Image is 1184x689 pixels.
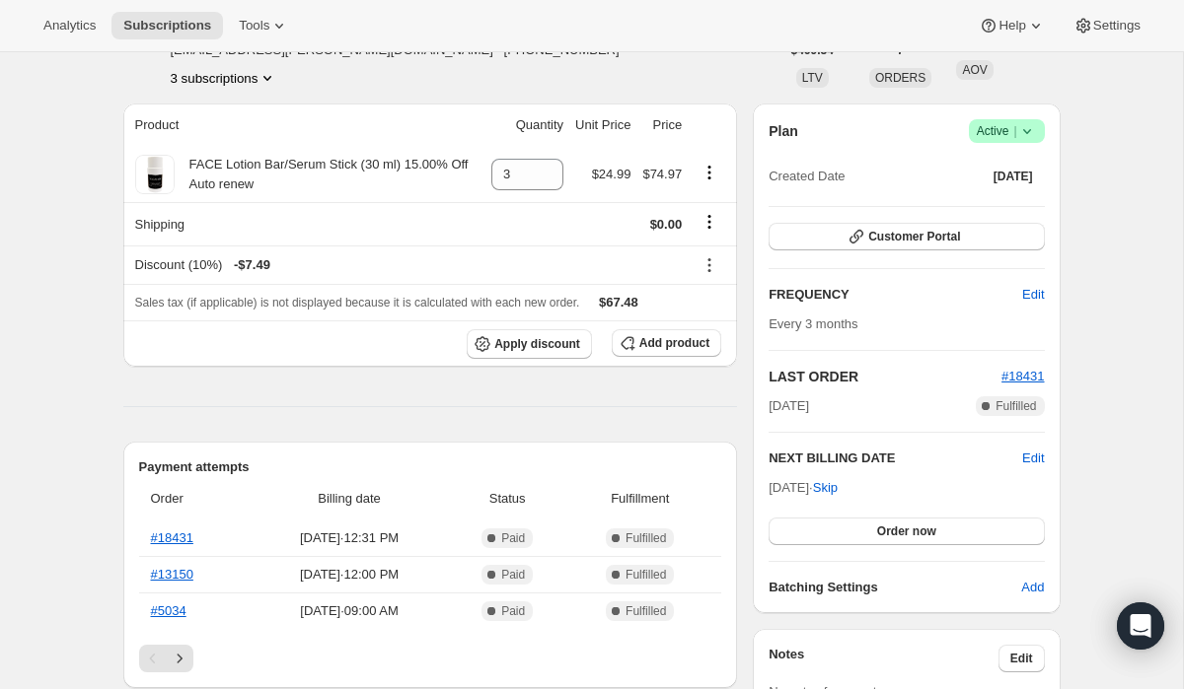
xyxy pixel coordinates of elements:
span: [DATE] [769,396,809,416]
button: Settings [1062,12,1152,39]
h2: FREQUENCY [769,285,1022,305]
img: product img [135,155,175,194]
a: #18431 [1001,369,1044,383]
nav: Pagination [139,645,722,672]
a: #5034 [151,603,186,618]
span: LTV [802,71,823,85]
button: Add [1009,572,1056,603]
span: [DATE] · 09:00 AM [255,601,444,621]
div: FACE Lotion Bar/Serum Stick (30 ml) 15.00% Off Auto renew [175,155,481,194]
span: Add product [639,335,709,351]
span: $67.48 [599,295,638,310]
button: Subscriptions [111,12,223,39]
button: Edit [999,645,1045,672]
span: Add [1021,578,1044,597]
span: Order now [877,523,936,539]
button: Next [166,645,193,672]
span: [DATE] · [769,480,838,495]
span: Subscriptions [123,18,211,34]
button: Product actions [694,162,725,183]
div: Discount (10%) [135,255,683,275]
th: Price [636,103,688,147]
span: $0.00 [650,217,683,232]
span: [DATE] · 12:00 PM [255,565,444,585]
button: Edit [1022,448,1044,468]
button: Edit [1010,279,1056,310]
span: Paid [501,530,525,546]
span: Status [456,489,558,509]
button: Analytics [32,12,108,39]
span: Apply discount [494,336,580,352]
span: Settings [1093,18,1141,34]
button: Shipping actions [694,211,725,233]
th: Shipping [123,202,486,245]
h3: Notes [769,645,999,672]
span: Every 3 months [769,316,857,331]
th: Quantity [485,103,569,147]
span: Analytics [43,18,96,34]
span: Billing date [255,489,444,509]
span: Paid [501,603,525,619]
span: Created Date [769,167,845,186]
span: Tools [239,18,269,34]
span: Sales tax (if applicable) is not displayed because it is calculated with each new order. [135,296,580,310]
span: - $7.49 [234,255,270,275]
th: Unit Price [569,103,636,147]
span: Edit [1022,285,1044,305]
span: Edit [1010,651,1033,666]
span: Active [977,121,1037,141]
span: $74.97 [642,167,682,181]
span: AOV [962,63,987,77]
th: Order [139,477,250,520]
span: Customer Portal [868,229,960,244]
span: | [1013,123,1016,139]
span: Paid [501,567,525,583]
button: #18431 [1001,367,1044,386]
span: Fulfillment [570,489,709,509]
button: Skip [801,472,850,504]
h6: Batching Settings [769,578,1021,597]
span: Fulfilled [626,603,666,619]
button: Apply discount [467,329,592,359]
button: Tools [227,12,301,39]
span: [DATE] [994,169,1033,184]
div: Open Intercom Messenger [1117,602,1164,650]
button: Product actions [171,68,278,88]
h2: LAST ORDER [769,367,1001,386]
span: Help [999,18,1025,34]
button: Customer Portal [769,223,1044,250]
a: #18431 [151,530,193,545]
button: [DATE] [982,163,1045,190]
button: Order now [769,517,1044,545]
span: [DATE] · 12:31 PM [255,528,444,548]
span: Fulfilled [996,398,1036,414]
span: $24.99 [592,167,631,181]
span: Fulfilled [626,530,666,546]
a: #13150 [151,567,193,582]
h2: Plan [769,121,798,141]
h2: Payment attempts [139,457,722,477]
button: Help [967,12,1057,39]
span: Fulfilled [626,567,666,583]
th: Product [123,103,486,147]
span: Skip [813,478,838,498]
span: ORDERS [875,71,925,85]
button: Add product [612,329,721,357]
h2: NEXT BILLING DATE [769,448,1022,468]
